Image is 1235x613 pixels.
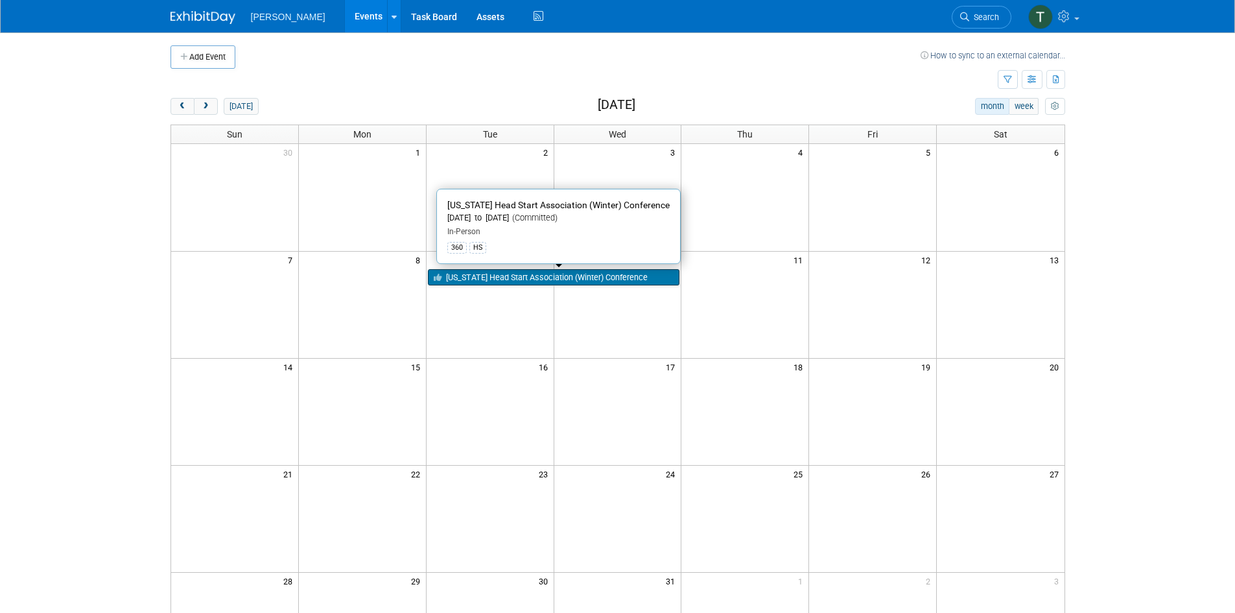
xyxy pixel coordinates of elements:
[920,252,936,268] span: 12
[282,144,298,160] span: 30
[410,573,426,589] span: 29
[669,144,681,160] span: 3
[924,144,936,160] span: 5
[921,51,1065,60] a: How to sync to an external calendar...
[665,573,681,589] span: 31
[537,573,554,589] span: 30
[171,98,194,115] button: prev
[1048,359,1064,375] span: 20
[975,98,1009,115] button: month
[920,359,936,375] span: 19
[609,129,626,139] span: Wed
[598,98,635,112] h2: [DATE]
[410,466,426,482] span: 22
[353,129,371,139] span: Mon
[282,573,298,589] span: 28
[737,129,753,139] span: Thu
[447,242,467,254] div: 360
[227,129,242,139] span: Sun
[447,200,670,210] span: [US_STATE] Head Start Association (Winter) Conference
[797,144,808,160] span: 4
[924,573,936,589] span: 2
[665,466,681,482] span: 24
[1045,98,1064,115] button: myCustomButton
[1051,102,1059,111] i: Personalize Calendar
[792,466,808,482] span: 25
[224,98,258,115] button: [DATE]
[287,252,298,268] span: 7
[537,359,554,375] span: 16
[952,6,1011,29] a: Search
[1053,144,1064,160] span: 6
[969,12,999,22] span: Search
[483,129,497,139] span: Tue
[410,359,426,375] span: 15
[251,12,325,22] span: [PERSON_NAME]
[797,573,808,589] span: 1
[665,359,681,375] span: 17
[542,144,554,160] span: 2
[447,227,480,236] span: In-Person
[1048,466,1064,482] span: 27
[428,269,680,286] a: [US_STATE] Head Start Association (Winter) Conference
[469,242,486,254] div: HS
[414,144,426,160] span: 1
[282,466,298,482] span: 21
[1048,252,1064,268] span: 13
[282,359,298,375] span: 14
[414,252,426,268] span: 8
[1009,98,1039,115] button: week
[994,129,1007,139] span: Sat
[447,213,670,224] div: [DATE] to [DATE]
[867,129,878,139] span: Fri
[171,11,235,24] img: ExhibitDay
[1028,5,1053,29] img: Traci Varon
[537,466,554,482] span: 23
[171,45,235,69] button: Add Event
[509,213,558,222] span: (Committed)
[194,98,218,115] button: next
[792,252,808,268] span: 11
[792,359,808,375] span: 18
[920,466,936,482] span: 26
[1053,573,1064,589] span: 3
